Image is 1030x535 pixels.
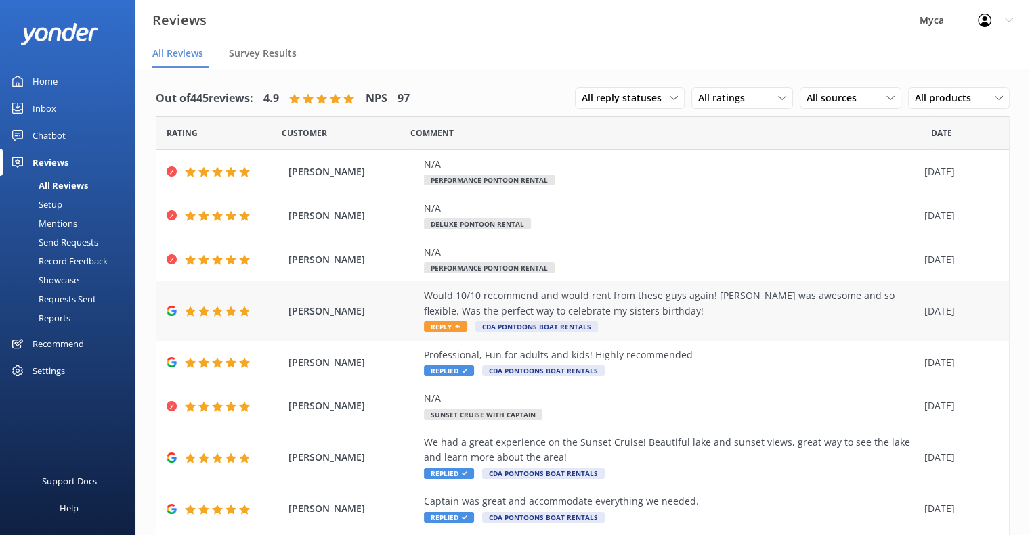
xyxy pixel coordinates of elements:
div: N/A [424,201,918,216]
div: Reviews [33,149,68,176]
div: N/A [424,391,918,406]
div: Inbox [33,95,56,122]
span: All reply statuses [582,91,670,106]
span: [PERSON_NAME] [288,252,417,267]
a: Reports [8,308,135,327]
span: CDA Pontoons Boat Rentals [482,468,605,479]
span: Sunset Cruise with Captain [424,409,542,420]
div: [DATE] [924,304,992,319]
span: [PERSON_NAME] [288,501,417,516]
div: N/A [424,157,918,172]
a: Setup [8,195,135,214]
span: [PERSON_NAME] [288,164,417,179]
span: [PERSON_NAME] [288,450,417,465]
div: N/A [424,245,918,260]
div: Mentions [8,214,77,233]
div: We had a great experience on the Sunset Cruise! Beautiful lake and sunset views, great way to see... [424,435,918,465]
div: [DATE] [924,208,992,223]
div: All Reviews [8,176,88,195]
a: Mentions [8,214,135,233]
a: Record Feedback [8,252,135,271]
span: Reply [424,321,467,332]
h4: 4.9 [263,90,279,108]
span: All sources [807,91,865,106]
h3: Reviews [152,9,207,31]
h4: 97 [398,90,410,108]
div: Setup [8,195,62,214]
div: Requests Sent [8,289,96,308]
span: CDA Pontoons Boat Rentals [482,512,605,523]
img: yonder-white-logo.png [20,23,98,45]
span: All products [915,91,979,106]
span: Date [931,126,952,139]
div: Would 10/10 recommend and would rent from these guys again! [PERSON_NAME] was awesome and so flex... [424,288,918,319]
div: Recommend [33,330,84,357]
a: Requests Sent [8,289,135,308]
span: Date [282,126,327,139]
span: [PERSON_NAME] [288,398,417,413]
div: [DATE] [924,355,992,370]
div: Reports [8,308,70,327]
div: Record Feedback [8,252,108,271]
div: Showcase [8,271,79,289]
span: [PERSON_NAME] [288,304,417,319]
h4: Out of 445 reviews: [156,90,253,108]
span: Performance Pontoon Rental [424,262,555,273]
div: [DATE] [924,252,992,267]
span: Replied [424,468,474,479]
span: Replied [424,512,474,523]
div: Professional, Fun for adults and kids! Highly recommended [424,348,918,363]
div: [DATE] [924,501,992,516]
div: Send Requests [8,233,98,252]
div: Captain was great and accommodate everything we needed. [424,494,918,509]
div: [DATE] [924,164,992,179]
a: All Reviews [8,176,135,195]
span: Deluxe Pontoon Rental [424,218,531,229]
span: Survey Results [229,47,297,60]
span: All ratings [698,91,753,106]
span: [PERSON_NAME] [288,208,417,223]
div: [DATE] [924,398,992,413]
a: Send Requests [8,233,135,252]
span: Replied [424,365,474,376]
h4: NPS [366,90,387,108]
div: Home [33,68,58,95]
span: [PERSON_NAME] [288,355,417,370]
div: Help [60,494,79,521]
span: Date [167,126,198,139]
span: Performance Pontoon Rental [424,175,555,185]
a: Showcase [8,271,135,289]
div: Chatbot [33,122,66,149]
span: Question [410,126,454,139]
span: CDA Pontoons Boat Rentals [482,365,605,376]
span: All Reviews [152,47,203,60]
span: CDA Pontoons Boat Rentals [475,321,598,332]
div: [DATE] [924,450,992,465]
div: Support Docs [42,467,97,494]
div: Settings [33,357,65,384]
